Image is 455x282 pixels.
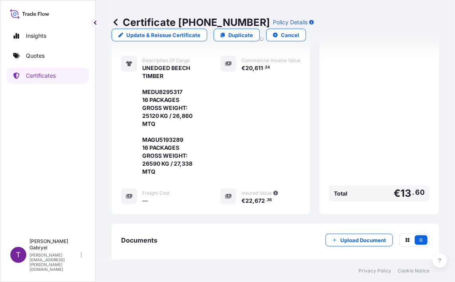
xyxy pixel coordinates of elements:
[334,190,347,198] span: Total
[7,28,89,44] a: Insights
[26,72,56,80] p: Certificates
[142,197,148,205] span: —
[26,32,46,40] p: Insights
[241,198,245,204] span: €
[394,188,400,198] span: €
[112,16,270,29] p: Certificate [PHONE_NUMBER]
[326,234,393,247] button: Upload Document
[281,31,299,39] p: Cancel
[412,190,415,195] span: .
[245,198,253,204] span: 22
[340,236,386,244] p: Upload Document
[255,198,265,204] span: 672
[359,268,391,274] a: Privacy Policy
[245,65,253,71] span: 20
[142,190,170,196] span: Freight Cost
[273,18,308,26] p: Policy Details
[7,48,89,64] a: Quotes
[267,199,272,202] span: 36
[253,65,255,71] span: ,
[263,66,265,69] span: .
[142,57,190,64] span: Description Of Cargo
[253,198,255,204] span: ,
[400,188,411,198] span: 13
[265,199,267,202] span: .
[29,253,79,272] p: [PERSON_NAME][EMAIL_ADDRESS][PERSON_NAME][DOMAIN_NAME]
[29,238,79,251] p: [PERSON_NAME] Gabryel
[121,236,157,244] span: Documents
[228,31,253,39] p: Duplicate
[265,66,270,69] span: 24
[416,190,425,195] span: 60
[26,52,45,60] p: Quotes
[7,68,89,84] a: Certificates
[241,65,245,71] span: €
[241,190,272,196] span: Insured Value
[266,29,306,41] button: Cancel
[126,31,200,39] p: Update & Reissue Certificate
[142,64,201,176] span: UNEDGED BEECH TIMBER MEDU8295317 16 PACKAGES GROSS WEIGHT: 25120 KG / 26,860 MTQ MAGU5193289 16 P...
[16,251,21,259] span: T
[112,29,207,41] a: Update & Reissue Certificate
[241,57,300,64] span: Commercial Invoice Value
[255,65,263,71] span: 611
[214,29,260,41] a: Duplicate
[398,268,430,274] a: Cookie Notice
